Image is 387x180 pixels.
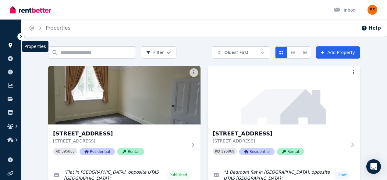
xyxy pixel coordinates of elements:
[48,66,201,124] img: Unit 2/55 Invermay Rd, Invermay
[221,149,234,154] code: 395069
[10,5,51,14] img: RentBetter
[367,5,377,15] img: Evangeline Samoilov
[117,148,144,155] span: Rental
[21,20,78,37] nav: Breadcrumb
[224,49,248,56] span: Oldest First
[213,138,347,144] p: [STREET_ADDRESS]
[277,148,304,155] span: Rental
[361,24,381,32] button: Help
[239,148,275,155] span: Residential
[349,68,358,77] button: More options
[208,66,360,165] a: Unit 1/55 Invermay Rd, Invermay[STREET_ADDRESS][STREET_ADDRESS]PID 395069ResidentialRental
[275,46,311,59] div: View options
[141,46,176,59] button: Filter
[53,138,187,144] p: [STREET_ADDRESS]
[334,7,355,13] div: Inbox
[275,46,287,59] button: Card view
[299,46,311,59] button: Expanded list view
[80,148,115,155] span: Residential
[48,66,201,165] a: Unit 2/55 Invermay Rd, Invermay[STREET_ADDRESS][STREET_ADDRESS]PID 395065ResidentialRental
[190,68,198,77] button: More options
[213,129,347,138] h3: [STREET_ADDRESS]
[215,150,220,153] small: PID
[62,149,75,154] code: 395065
[146,49,164,56] span: Filter
[316,46,360,59] a: Add Property
[55,150,60,153] small: PID
[46,25,70,31] a: Properties
[53,129,187,138] h3: [STREET_ADDRESS]
[287,46,299,59] button: Compact list view
[208,66,360,124] img: Unit 1/55 Invermay Rd, Invermay
[212,46,270,59] button: Oldest First
[366,159,381,174] div: Open Intercom Messenger
[22,41,48,52] span: Properties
